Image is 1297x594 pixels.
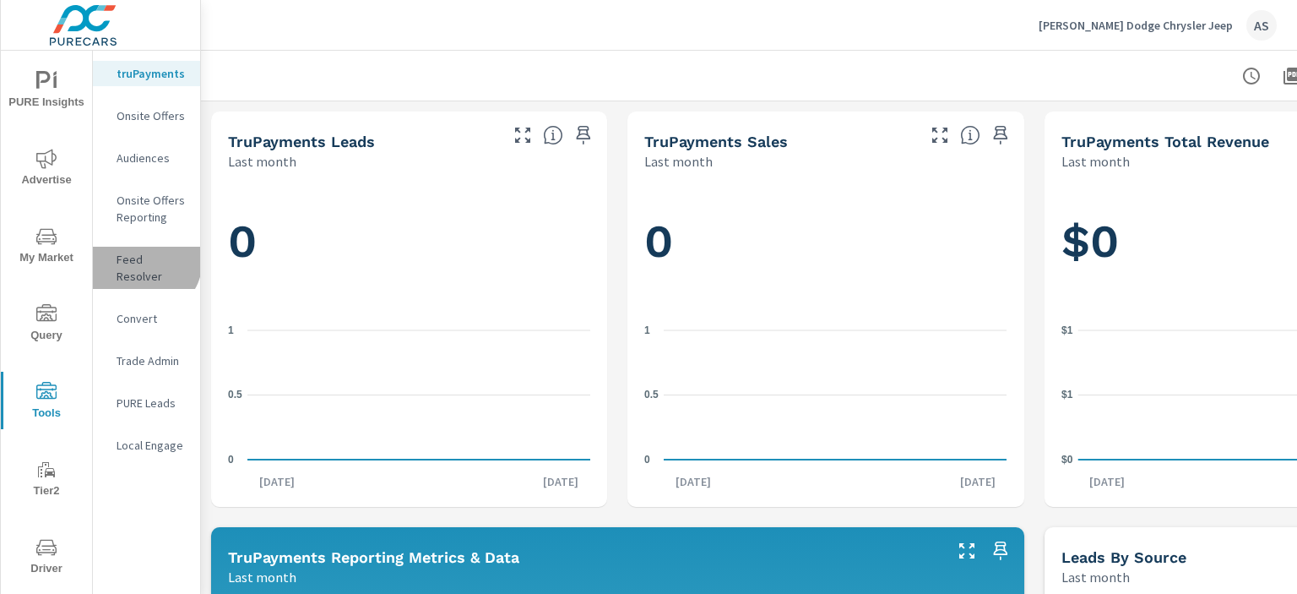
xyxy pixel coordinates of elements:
[1039,18,1233,33] p: [PERSON_NAME] Dodge Chrysler Jeep
[6,537,87,579] span: Driver
[1061,567,1130,587] p: Last month
[117,107,187,124] p: Onsite Offers
[644,213,1007,270] h1: 0
[228,548,519,566] h5: truPayments Reporting Metrics & Data
[93,145,200,171] div: Audiences
[960,125,980,145] span: Number of sales matched to a truPayments lead. [Source: This data is sourced from the dealer's DM...
[664,473,723,490] p: [DATE]
[228,324,234,336] text: 1
[509,122,536,149] button: Make Fullscreen
[117,395,187,411] p: PURE Leads
[228,389,242,401] text: 0.5
[117,437,187,454] p: Local Engage
[117,310,187,327] p: Convert
[93,306,200,331] div: Convert
[93,247,200,289] div: Feed Resolver
[228,454,234,466] text: 0
[228,567,296,587] p: Last month
[6,460,87,501] span: Tier2
[953,537,980,564] button: Make Fullscreen
[543,125,563,145] span: The number of truPayments leads.
[93,61,200,86] div: truPayments
[247,473,307,490] p: [DATE]
[117,65,187,82] p: truPayments
[987,122,1014,149] span: Save this to your personalized report
[228,133,375,150] h5: truPayments Leads
[93,433,200,458] div: Local Engage
[93,390,200,416] div: PURE Leads
[926,122,953,149] button: Make Fullscreen
[228,151,296,172] p: Last month
[6,304,87,346] span: Query
[6,149,87,190] span: Advertise
[1061,133,1269,150] h5: truPayments Total Revenue
[644,389,659,401] text: 0.5
[6,382,87,423] span: Tools
[644,133,788,150] h5: truPayments Sales
[117,251,187,285] p: Feed Resolver
[1061,324,1073,336] text: $1
[93,188,200,230] div: Onsite Offers Reporting
[948,473,1007,490] p: [DATE]
[987,537,1014,564] span: Save this to your personalized report
[117,352,187,369] p: Trade Admin
[93,103,200,128] div: Onsite Offers
[644,151,713,172] p: Last month
[644,324,650,336] text: 1
[1061,151,1130,172] p: Last month
[117,192,187,226] p: Onsite Offers Reporting
[644,454,650,466] text: 0
[117,150,187,166] p: Audiences
[228,213,590,270] h1: 0
[570,122,597,149] span: Save this to your personalized report
[1061,548,1186,566] h5: Leads By Source
[1077,473,1137,490] p: [DATE]
[6,71,87,112] span: PURE Insights
[531,473,590,490] p: [DATE]
[6,226,87,268] span: My Market
[1061,454,1073,466] text: $0
[1246,10,1277,41] div: AS
[1061,389,1073,401] text: $1
[93,348,200,373] div: Trade Admin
